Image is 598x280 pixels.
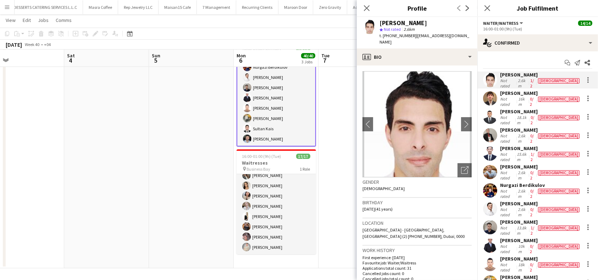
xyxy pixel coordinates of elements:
[237,149,316,254] app-job-card: 16:00-01:00 (9h) (Tue)17/17Waitresses Business Bay1 Role[PERSON_NAME][PERSON_NAME][PERSON_NAME][P...
[500,164,581,170] div: [PERSON_NAME]
[530,96,534,107] app-skills-label: 0/2
[517,262,528,273] div: 18km
[44,42,51,47] div: +04
[500,225,515,236] div: Not rated
[313,0,347,14] button: Zero Gravity
[500,127,581,133] div: [PERSON_NAME]
[500,182,581,188] div: Nurgazi Berdikulov
[301,53,315,58] span: 40/40
[362,220,472,226] h3: Location
[197,0,236,14] button: 7 Management
[152,52,160,59] span: Sun
[530,244,534,254] app-skills-label: 0/2
[530,78,534,88] app-skills-label: 1/2
[500,262,517,273] div: Not rated
[380,33,469,45] span: | [EMAIL_ADDRESS][DOMAIN_NAME]
[3,16,18,25] a: View
[500,219,581,225] div: [PERSON_NAME]
[362,265,472,271] p: Applications total count: 31
[236,56,246,64] span: 6
[500,78,516,88] div: Not rated
[530,133,534,144] app-skills-label: 0/2
[530,207,534,217] app-skills-label: 0/2
[516,78,529,88] div: 2.6km
[6,17,16,23] span: View
[56,17,72,23] span: Comms
[500,200,581,207] div: [PERSON_NAME]
[538,78,580,84] div: [DEMOGRAPHIC_DATA]
[538,189,580,194] div: [DEMOGRAPHIC_DATA]
[500,188,516,199] div: Not rated
[500,256,581,262] div: [PERSON_NAME]
[242,154,281,159] span: 16:00-01:00 (9h) (Tue)
[538,244,580,249] div: [DEMOGRAPHIC_DATA]
[500,72,581,78] div: [PERSON_NAME]
[515,152,529,162] div: 15.6km
[530,170,534,181] app-skills-label: 0/2
[38,17,49,23] span: Jobs
[530,262,534,273] app-skills-label: 0/2
[538,97,580,102] div: [DEMOGRAPHIC_DATA]
[278,0,313,14] button: Maroon Door
[477,4,598,13] h3: Job Fulfilment
[362,227,465,239] span: [GEOGRAPHIC_DATA] - [GEOGRAPHIC_DATA], [GEOGRAPHIC_DATA] (2) [PHONE_NUMBER], Dubaï, 0000
[458,163,472,177] div: Open photos pop-in
[500,115,515,125] div: Not rated
[500,108,581,115] div: [PERSON_NAME]
[357,4,477,13] h3: Profile
[483,21,524,26] button: Waiter/Waitress
[483,26,592,32] div: 16:00-01:00 (9h) (Tue)
[538,225,580,231] div: [DEMOGRAPHIC_DATA]
[362,199,472,206] h3: Birthday
[66,56,75,64] span: 4
[531,115,534,125] app-skills-label: 0/2
[500,133,516,144] div: Not rated
[531,225,534,236] app-skills-label: 1/2
[247,166,271,172] span: Business Bay
[236,0,278,14] button: Recurring Clients
[380,20,427,26] div: [PERSON_NAME]
[500,90,581,96] div: [PERSON_NAME]
[477,34,598,51] div: Confirmed
[500,152,515,162] div: Not rated
[35,16,51,25] a: Jobs
[20,16,34,25] a: Edit
[237,42,316,147] app-job-card: 16:00-01:00 (9h) (Tue)14/14Waiters Business Bay1 Role[PERSON_NAME][PERSON_NAME]Nurgazi Berdikulov...
[500,170,516,181] div: Not rated
[538,207,580,212] div: [DEMOGRAPHIC_DATA]
[500,244,517,254] div: Not rated
[538,152,580,157] div: [DEMOGRAPHIC_DATA]
[500,96,517,107] div: Not rated
[237,160,316,166] h3: Waitresses
[538,262,580,268] div: [DEMOGRAPHIC_DATA]
[483,21,519,26] span: Waiter/Waitress
[151,56,160,64] span: 5
[380,33,416,38] span: t. [PHONE_NUMBER]
[118,0,159,14] button: Rep Jewelry LLC
[516,170,529,181] div: 2.6km
[515,115,529,125] div: 18.1km
[296,154,310,159] span: 17/17
[362,206,393,212] span: [DATE] (41 years)
[538,115,580,120] div: [DEMOGRAPHIC_DATA]
[362,247,472,253] h3: Work history
[83,0,118,14] button: Masra Coffee
[516,133,529,144] div: 2.6km
[538,133,580,139] div: [DEMOGRAPHIC_DATA]
[362,186,405,191] span: [DEMOGRAPHIC_DATA]
[362,255,472,260] p: First experience: [DATE]
[6,41,22,48] div: [DATE]
[538,170,580,176] div: [DEMOGRAPHIC_DATA]
[515,225,529,236] div: 13.8km
[500,145,581,152] div: [PERSON_NAME]
[516,207,529,217] div: 2.6km
[320,56,330,64] span: 7
[237,52,246,59] span: Mon
[384,27,401,32] span: Not rated
[516,188,529,199] div: 2.6km
[500,237,581,244] div: [PERSON_NAME]
[301,59,315,64] div: 3 Jobs
[321,52,330,59] span: Tue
